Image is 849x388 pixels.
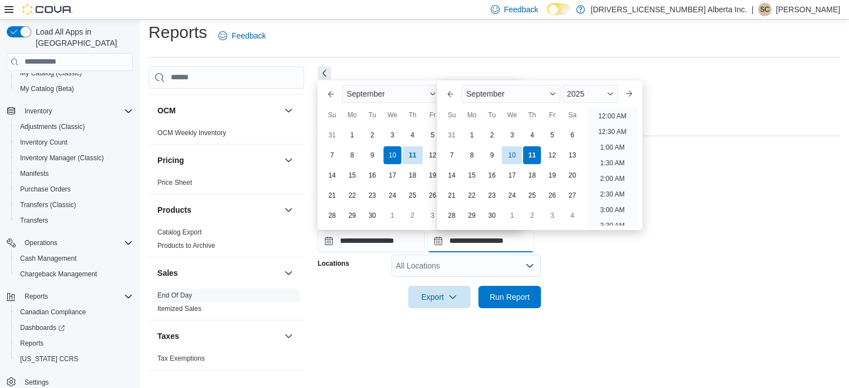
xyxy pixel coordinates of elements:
[343,146,361,164] div: day-8
[148,226,304,257] div: Products
[16,120,133,133] span: Adjustments (Classic)
[25,238,57,247] span: Operations
[503,126,521,144] div: day-3
[443,186,461,204] div: day-21
[563,207,581,224] div: day-4
[342,85,440,103] div: Button. Open the month selector. September is currently selected.
[157,228,202,236] a: Catalog Export
[11,266,137,282] button: Chargeback Management
[20,216,48,225] span: Transfers
[751,3,754,16] p: |
[2,289,137,304] button: Reports
[20,270,97,279] span: Chargeback Management
[343,126,361,144] div: day-1
[148,352,304,370] div: Taxes
[567,89,584,98] span: 2025
[16,305,90,319] a: Canadian Compliance
[16,120,89,133] a: Adjustments (Classic)
[523,186,541,204] div: day-25
[157,241,215,250] span: Products to Archive
[157,155,280,166] button: Pricing
[20,355,78,363] span: [US_STATE] CCRS
[408,286,471,308] button: Export
[596,141,629,154] li: 1:00 AM
[463,186,481,204] div: day-22
[16,305,133,319] span: Canadian Compliance
[463,106,481,124] div: Mo
[16,267,102,281] a: Chargeback Management
[543,146,561,164] div: day-12
[16,321,69,334] a: Dashboards
[463,207,481,224] div: day-29
[363,126,381,144] div: day-2
[282,329,295,343] button: Taxes
[463,126,481,144] div: day-1
[11,251,137,266] button: Cash Management
[16,151,133,165] span: Inventory Manager (Classic)
[483,207,501,224] div: day-30
[547,3,570,15] input: Dark Mode
[587,107,637,226] ul: Time
[157,330,179,342] h3: Taxes
[20,122,85,131] span: Adjustments (Classic)
[157,155,184,166] h3: Pricing
[323,106,341,124] div: Su
[424,207,442,224] div: day-3
[596,203,629,217] li: 3:00 AM
[596,172,629,185] li: 2:00 AM
[404,146,421,164] div: day-11
[483,186,501,204] div: day-23
[543,126,561,144] div: day-5
[760,3,770,16] span: SC
[232,30,266,41] span: Feedback
[16,183,75,196] a: Purchase Orders
[25,292,48,301] span: Reports
[443,126,461,144] div: day-31
[523,166,541,184] div: day-18
[214,25,270,47] a: Feedback
[318,259,349,268] label: Locations
[322,85,340,103] button: Previous Month
[523,106,541,124] div: Th
[323,166,341,184] div: day-14
[483,106,501,124] div: Tu
[404,207,421,224] div: day-2
[16,337,133,350] span: Reports
[16,167,53,180] a: Manifests
[20,290,133,303] span: Reports
[596,156,629,170] li: 1:30 AM
[16,352,83,366] a: [US_STATE] CCRS
[157,179,192,186] a: Price Sheet
[16,214,52,227] a: Transfers
[620,85,638,103] button: Next month
[11,304,137,320] button: Canadian Compliance
[543,106,561,124] div: Fr
[20,308,86,317] span: Canadian Compliance
[323,126,341,144] div: day-31
[443,207,461,224] div: day-28
[404,106,421,124] div: Th
[563,126,581,144] div: day-6
[322,125,463,226] div: September, 2025
[282,203,295,217] button: Products
[16,214,133,227] span: Transfers
[16,82,79,95] a: My Catalog (Beta)
[404,186,421,204] div: day-25
[16,321,133,334] span: Dashboards
[563,146,581,164] div: day-13
[543,207,561,224] div: day-3
[16,136,72,149] a: Inventory Count
[443,166,461,184] div: day-14
[543,186,561,204] div: day-26
[157,354,205,363] span: Tax Exemptions
[503,186,521,204] div: day-24
[157,305,202,313] a: Itemized Sales
[424,146,442,164] div: day-12
[157,105,176,116] h3: OCM
[363,106,381,124] div: Tu
[20,84,74,93] span: My Catalog (Beta)
[383,166,401,184] div: day-17
[563,186,581,204] div: day-27
[20,200,76,209] span: Transfers (Classic)
[157,291,192,299] a: End Of Day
